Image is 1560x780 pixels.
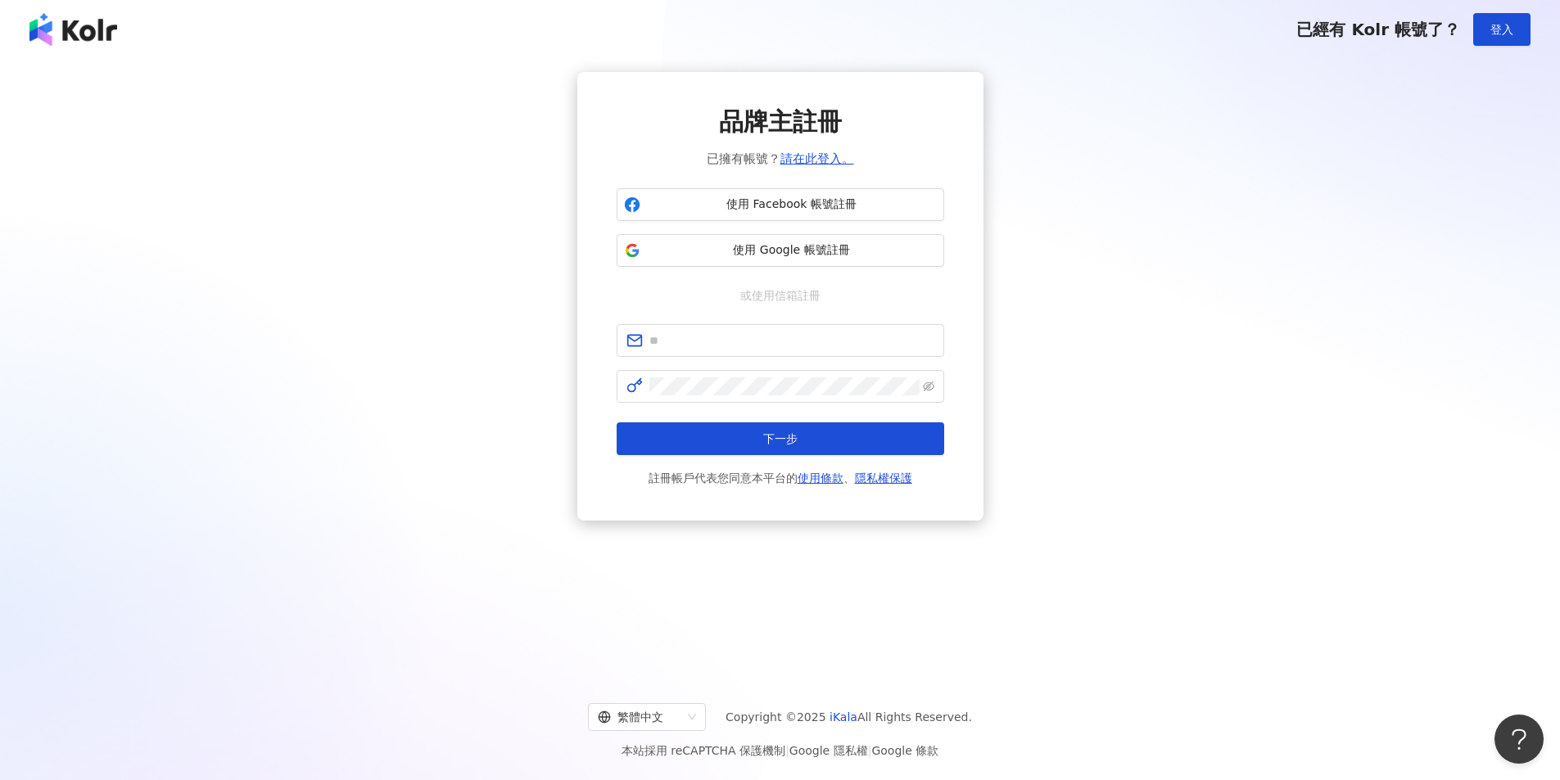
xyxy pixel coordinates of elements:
[789,744,868,757] a: Google 隱私權
[798,471,843,485] a: 使用條款
[598,704,681,730] div: 繁體中文
[855,471,912,485] a: 隱私權保護
[780,151,854,166] a: 請在此登入。
[830,710,857,724] a: iKala
[617,234,944,267] button: 使用 Google 帳號註冊
[1490,23,1513,36] span: 登入
[868,744,872,757] span: |
[622,741,938,760] span: 本站採用 reCAPTCHA 保護機制
[1296,20,1460,39] span: 已經有 Kolr 帳號了？
[649,468,912,488] span: 註冊帳戶代表您同意本平台的 、
[1494,715,1544,764] iframe: Help Scout Beacon - Open
[785,744,789,757] span: |
[647,242,937,259] span: 使用 Google 帳號註冊
[647,196,937,213] span: 使用 Facebook 帳號註冊
[729,286,832,304] span: 或使用信箱註冊
[617,422,944,455] button: 下一步
[29,13,117,46] img: logo
[1473,13,1531,46] button: 登入
[923,381,934,392] span: eye-invisible
[719,105,842,139] span: 品牌主註冊
[726,707,972,727] span: Copyright © 2025 All Rights Reserved.
[871,744,938,757] a: Google 條款
[763,432,798,445] span: 下一步
[707,149,854,169] span: 已擁有帳號？
[617,188,944,221] button: 使用 Facebook 帳號註冊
